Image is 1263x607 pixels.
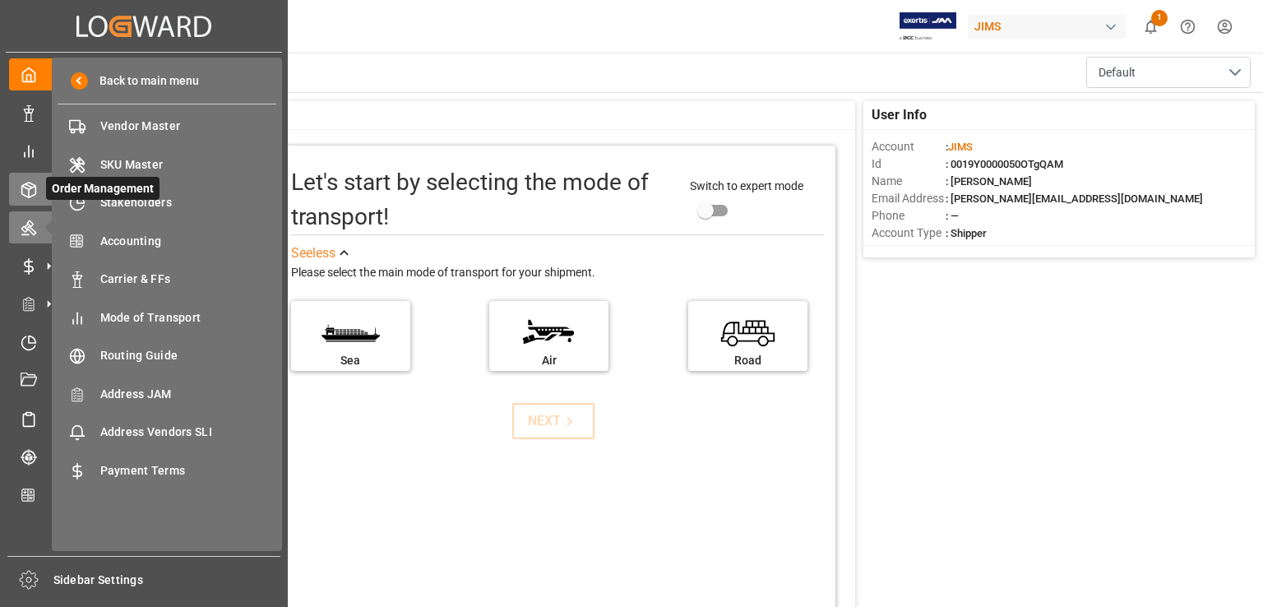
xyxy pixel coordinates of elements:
[9,364,279,396] a: Document Management
[1151,10,1168,26] span: 1
[1169,8,1206,45] button: Help Center
[58,225,276,257] a: Accounting
[696,352,799,369] div: Road
[872,207,946,225] span: Phone
[58,301,276,333] a: Mode of Transport
[946,227,987,239] span: : Shipper
[872,190,946,207] span: Email Address
[100,347,277,364] span: Routing Guide
[9,479,279,511] a: CO2 Calculator
[1099,64,1136,81] span: Default
[900,12,956,41] img: Exertis%20JAM%20-%20Email%20Logo.jpg_1722504956.jpg
[100,271,277,288] span: Carrier & FFs
[291,165,674,234] div: Let's start by selecting the mode of transport!
[100,462,277,480] span: Payment Terms
[872,225,946,242] span: Account Type
[946,210,959,222] span: : —
[528,411,578,431] div: NEXT
[872,105,927,125] span: User Info
[58,110,276,142] a: Vendor Master
[946,175,1032,188] span: : [PERSON_NAME]
[968,11,1132,42] button: JIMS
[9,441,279,473] a: Tracking Shipment
[9,96,279,128] a: Data Management
[100,309,277,327] span: Mode of Transport
[291,263,824,283] div: Please select the main mode of transport for your shipment.
[9,135,279,167] a: My Reports
[9,402,279,434] a: Sailing Schedules
[872,173,946,190] span: Name
[872,138,946,155] span: Account
[100,424,277,441] span: Address Vendors SLI
[946,192,1203,205] span: : [PERSON_NAME][EMAIL_ADDRESS][DOMAIN_NAME]
[946,141,973,153] span: :
[9,58,279,90] a: My Cockpit
[58,263,276,295] a: Carrier & FFs
[1132,8,1169,45] button: show 1 new notifications
[100,156,277,174] span: SKU Master
[100,233,277,250] span: Accounting
[299,352,402,369] div: Sea
[291,243,335,263] div: See less
[88,72,199,90] span: Back to main menu
[1086,57,1251,88] button: open menu
[100,118,277,135] span: Vendor Master
[58,340,276,372] a: Routing Guide
[968,15,1126,39] div: JIMS
[100,194,277,211] span: Stakeholders
[53,572,281,589] span: Sidebar Settings
[948,141,973,153] span: JIMS
[58,148,276,180] a: SKU Master
[497,352,600,369] div: Air
[100,386,277,403] span: Address JAM
[690,179,803,192] span: Switch to expert mode
[58,454,276,486] a: Payment Terms
[9,326,279,358] a: Timeslot Management V2
[58,416,276,448] a: Address Vendors SLI
[46,177,160,200] span: Order Management
[58,378,276,410] a: Address JAM
[872,155,946,173] span: Id
[512,403,594,439] button: NEXT
[58,187,276,219] a: Stakeholders
[946,158,1063,170] span: : 0019Y0000050OTgQAM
